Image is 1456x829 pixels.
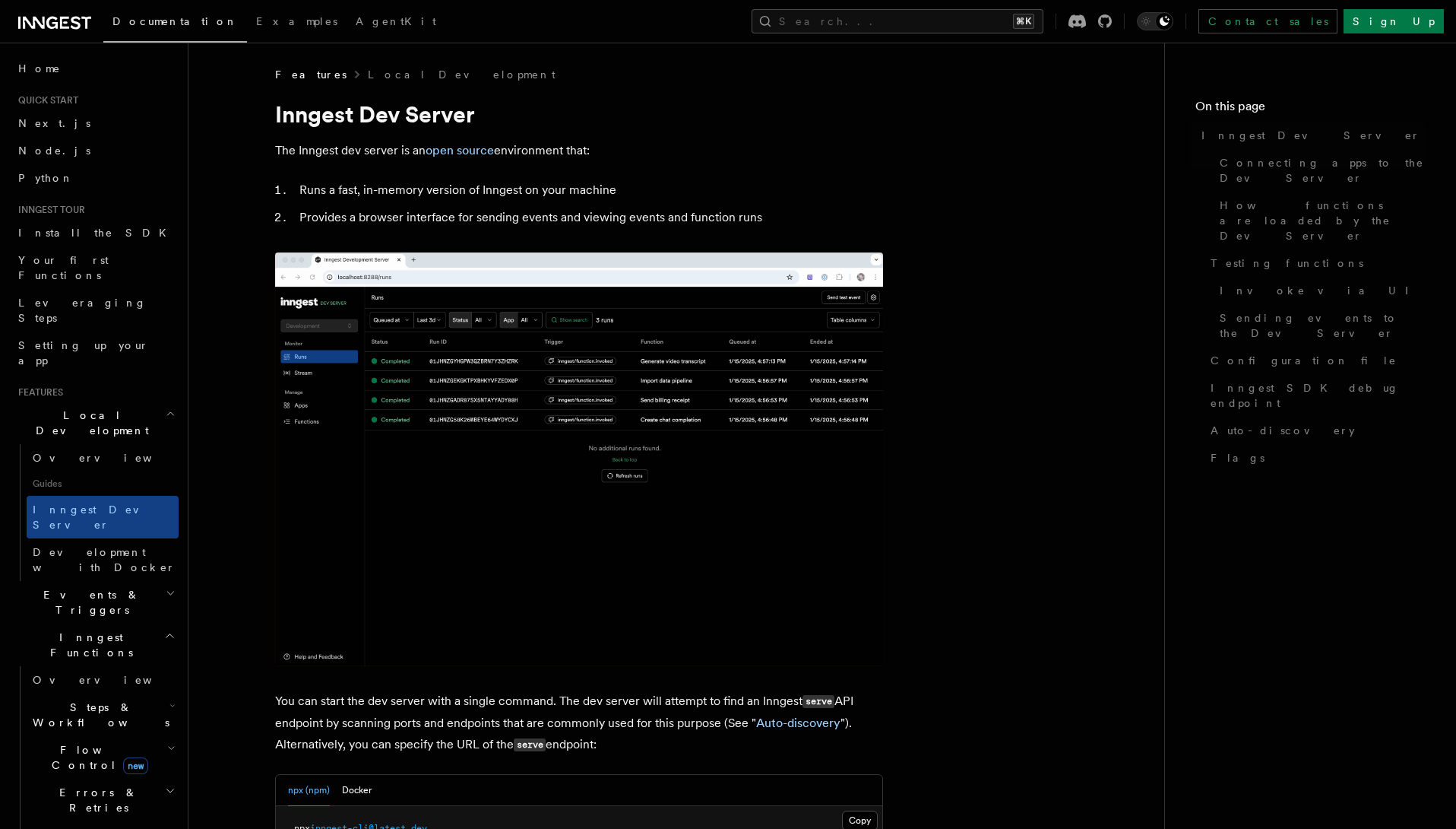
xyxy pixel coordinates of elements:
button: Toggle dark mode [1137,12,1173,30]
span: Events & Triggers [12,587,166,618]
span: Local Development [12,408,166,438]
a: Inngest Dev Server [1195,122,1426,149]
a: Sign Up [1344,9,1444,33]
a: Local Development [368,67,555,82]
button: Inngest Functions [12,624,179,666]
a: Development with Docker [27,538,179,581]
li: Provides a browser interface for sending events and viewing events and function runs [295,207,883,228]
span: Flow Control [27,742,167,773]
span: Errors & Retries [27,785,165,815]
span: Inngest tour [12,204,85,216]
a: How functions are loaded by the Dev Server [1214,192,1426,249]
span: Guides [27,472,179,496]
span: Auto-discovery [1211,423,1355,438]
span: AgentKit [356,15,436,27]
span: Overview [33,452,189,464]
span: Python [18,172,74,184]
span: Node.js [18,145,90,157]
a: Next.js [12,110,179,137]
a: AgentKit [347,5,445,41]
button: Steps & Workflows [27,694,179,736]
p: The Inngest dev server is an environment that: [275,140,883,161]
a: Install the SDK [12,219,179,246]
a: Your first Functions [12,246,179,289]
span: Inngest Dev Server [33,503,163,531]
h1: Inngest Dev Server [275,100,883,128]
a: Sending events to the Dev Server [1214,304,1426,347]
span: Development with Docker [33,546,176,573]
span: Features [12,386,63,399]
span: Configuration file [1211,353,1397,368]
span: Home [18,61,61,76]
span: How functions are loaded by the Dev Server [1220,198,1426,243]
a: Configuration file [1204,347,1426,374]
span: Flags [1211,450,1265,465]
span: Setting up your app [18,339,149,367]
a: Python [12,164,179,192]
a: Home [12,55,179,82]
a: Overview [27,666,179,694]
a: Testing functions [1204,249,1426,277]
code: serve [514,738,546,751]
span: Inngest SDK debug endpoint [1211,380,1426,411]
a: Setting up your app [12,332,179,374]
a: Inngest SDK debug endpoint [1204,374,1426,417]
span: Features [275,67,347,82]
span: Leveraging Steps [18,297,147,324]
a: Inngest Dev Server [27,496,179,538]
kbd: ⌘K [1013,14,1034,29]
span: new [123,758,148,774]
a: Contact sales [1198,9,1337,33]
button: npx (npm) [288,775,330,806]
p: You can start the dev server with a single command. The dev server will attempt to find an Innges... [275,691,883,756]
h4: On this page [1195,97,1426,122]
span: Steps & Workflows [27,700,169,730]
button: Docker [342,775,372,806]
a: Auto-discovery [756,716,840,730]
button: Local Development [12,402,179,444]
button: Flow Controlnew [27,736,179,779]
span: Install the SDK [18,227,176,239]
a: Invoke via UI [1214,277,1426,304]
button: Errors & Retries [27,779,179,821]
li: Runs a fast, in-memory version of Inngest on your machine [295,179,883,201]
div: Local Development [12,444,179,581]
img: Dev Server Demo [275,253,883,666]
code: serve [802,695,834,708]
span: Connecting apps to the Dev Server [1220,155,1426,186]
a: Overview [27,444,179,472]
a: Examples [247,5,347,41]
button: Events & Triggers [12,581,179,624]
span: Quick start [12,94,78,106]
span: Testing functions [1211,256,1363,271]
a: Connecting apps to the Dev Server [1214,149,1426,192]
span: Inngest Functions [12,630,164,660]
span: Overview [33,674,189,686]
span: Documentation [112,15,238,27]
a: Auto-discovery [1204,417,1426,444]
a: Node.js [12,137,179,164]
a: Leveraging Steps [12,289,179,332]
button: Search...⌘K [752,9,1043,33]
span: Inngest Dev Server [1201,128,1420,143]
span: Next.js [18,117,90,129]
a: Documentation [103,5,247,43]
span: Examples [256,15,337,27]
span: Sending events to the Dev Server [1220,310,1426,341]
a: open source [426,143,494,157]
span: Invoke via UI [1220,283,1422,298]
a: Flags [1204,444,1426,472]
span: Your first Functions [18,254,109,281]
